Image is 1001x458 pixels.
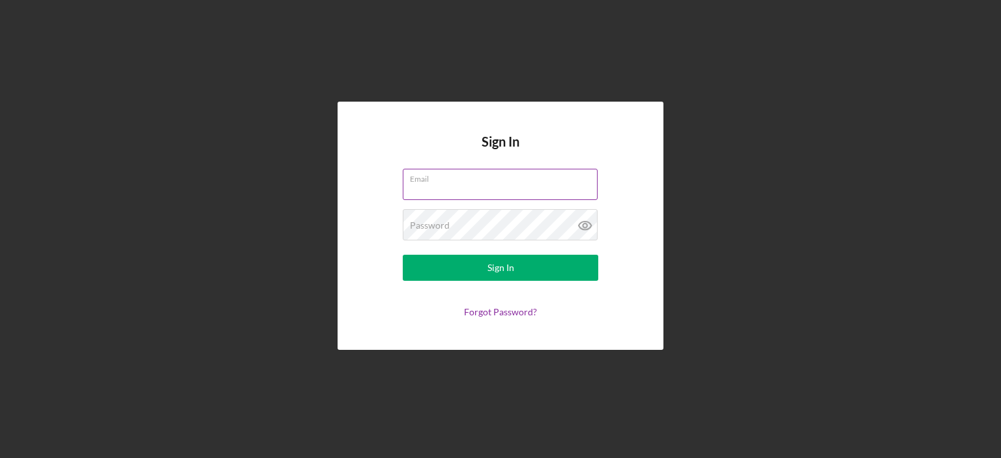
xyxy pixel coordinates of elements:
[410,169,598,184] label: Email
[487,255,514,281] div: Sign In
[403,255,598,281] button: Sign In
[464,306,537,317] a: Forgot Password?
[482,134,519,169] h4: Sign In
[410,220,450,231] label: Password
